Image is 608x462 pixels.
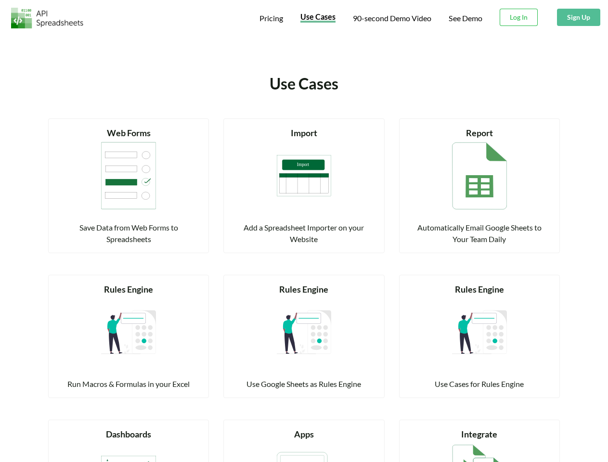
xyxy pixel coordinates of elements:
[235,222,372,245] div: Add a Spreadsheet Importer on your Website
[60,428,197,441] div: Dashboards
[60,222,197,245] div: Save Data from Web Forms to Spreadsheets
[60,283,197,296] div: Rules Engine
[235,378,372,390] div: Use Google Sheets as Rules Engine
[235,127,372,140] div: Import
[452,140,507,212] img: Use Case
[452,296,507,368] img: Use Case
[411,428,548,441] div: Integrate
[300,12,336,21] span: Use Cases
[353,14,431,22] span: 90-second Demo Video
[411,222,548,245] div: Automatically Email Google Sheets to Your Team Daily
[101,296,156,368] img: Use Case
[411,127,548,140] div: Report
[101,140,156,212] img: Use Case
[277,296,332,368] img: Use Case
[449,13,482,24] a: See Demo
[500,9,538,26] button: Log In
[11,8,83,28] img: Logo.png
[60,378,197,390] div: Run Macros & Formulas in your Excel
[411,283,548,296] div: Rules Engine
[235,428,372,441] div: Apps
[60,127,197,140] div: Web Forms
[557,9,600,26] button: Sign Up
[259,13,283,23] span: Pricing
[235,283,372,296] div: Rules Engine
[277,140,332,212] img: Use Case
[180,72,428,95] div: Use Cases
[411,378,548,390] div: Use Cases for Rules Engine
